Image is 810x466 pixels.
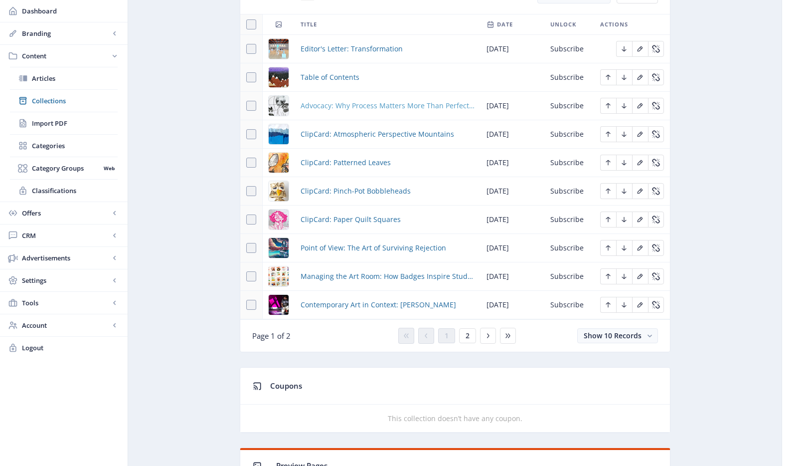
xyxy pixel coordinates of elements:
[438,328,455,343] button: 1
[22,6,120,16] span: Dashboard
[544,177,594,206] td: Subscribe
[269,210,289,230] img: c40d4438-3584-440f-a220-81286cf42337.png
[632,186,648,195] a: Edit page
[544,262,594,291] td: Subscribe
[648,214,664,224] a: Edit page
[616,100,632,110] a: Edit page
[584,331,642,340] span: Show 10 Records
[32,186,118,196] span: Classifications
[600,72,616,81] a: Edit page
[301,242,446,254] a: Point of View: The Art of Surviving Rejection
[10,67,118,89] a: Articles
[301,18,317,30] span: Title
[616,271,632,280] a: Edit page
[301,128,454,140] a: ClipCard: Atmospheric Perspective Mountains
[252,331,291,341] span: Page 1 of 2
[544,234,594,262] td: Subscribe
[544,206,594,234] td: Subscribe
[481,35,544,63] td: [DATE]
[10,90,118,112] a: Collections
[616,214,632,224] a: Edit page
[269,39,289,59] img: 56795fdd-fab3-4191-bae5-a2023e4ccb48.png
[616,72,632,81] a: Edit page
[100,163,118,173] nb-badge: Web
[600,100,616,110] a: Edit page
[22,208,110,218] span: Offers
[648,157,664,167] a: Edit page
[301,100,475,112] a: Advocacy: Why Process Matters More Than Perfection
[22,298,110,308] span: Tools
[648,100,664,110] a: Edit page
[481,291,544,319] td: [DATE]
[648,186,664,195] a: Edit page
[32,73,118,83] span: Articles
[22,51,110,61] span: Content
[22,231,110,240] span: CRM
[22,28,110,38] span: Branding
[600,242,616,252] a: Edit page
[269,124,289,144] img: 27e7cbfc-404d-44cf-a4c5-7474d643f0ec.png
[550,18,576,30] span: Unlock
[466,332,470,340] span: 2
[497,18,513,30] span: Date
[301,71,359,83] a: Table of Contents
[301,157,391,169] a: ClipCard: Patterned Leaves
[544,92,594,120] td: Subscribe
[22,253,110,263] span: Advertisements
[616,157,632,167] a: Edit page
[632,214,648,224] a: Edit page
[616,242,632,252] a: Edit page
[632,242,648,252] a: Edit page
[269,181,289,201] img: 0ae2d9f3-b38e-4365-af03-3d1b91db99b8.png
[301,43,403,55] a: Editor's Letter: Transformation
[544,149,594,177] td: Subscribe
[269,238,289,258] img: dd37b0c8-480a-481d-95ff-5d0964e0514d.png
[632,43,648,53] a: Edit page
[32,141,118,151] span: Categories
[240,367,670,433] app-collection-view: Coupons
[544,63,594,92] td: Subscribe
[600,186,616,195] a: Edit page
[301,270,475,282] a: Managing the Art Room: How Badges Inspire Student Choice
[301,214,401,226] a: ClipCard: Paper Quilt Squares
[32,118,118,128] span: Import PDF
[600,214,616,224] a: Edit page
[269,67,289,87] img: 534033dc-6b60-4ff6-984e-523683310f26.png
[32,96,118,106] span: Collections
[632,271,648,280] a: Edit page
[22,343,120,353] span: Logout
[481,149,544,177] td: [DATE]
[648,43,664,53] a: Edit page
[600,299,616,309] a: Edit page
[10,135,118,157] a: Categories
[648,242,664,252] a: Edit page
[445,332,449,340] span: 1
[301,185,411,197] a: ClipCard: Pinch-Pot Bobbleheads
[632,299,648,309] a: Edit page
[269,96,289,116] img: 53b0c4e5-6498-45ff-a283-1c8969e276c7.png
[32,163,100,173] span: Category Groups
[269,266,289,286] img: f62855ae-08c7-4923-8019-e59a10bdf608.png
[10,180,118,202] a: Classifications
[301,299,456,311] a: Contemporary Art in Context: [PERSON_NAME]
[632,157,648,167] a: Edit page
[600,18,628,30] span: Actions
[616,43,632,53] a: Edit page
[544,120,594,149] td: Subscribe
[459,328,476,343] button: 2
[648,299,664,309] a: Edit page
[648,72,664,81] a: Edit page
[544,35,594,63] td: Subscribe
[240,413,670,425] div: This collection doesn’t have any coupon.
[648,129,664,138] a: Edit page
[481,206,544,234] td: [DATE]
[481,177,544,206] td: [DATE]
[481,120,544,149] td: [DATE]
[22,275,110,285] span: Settings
